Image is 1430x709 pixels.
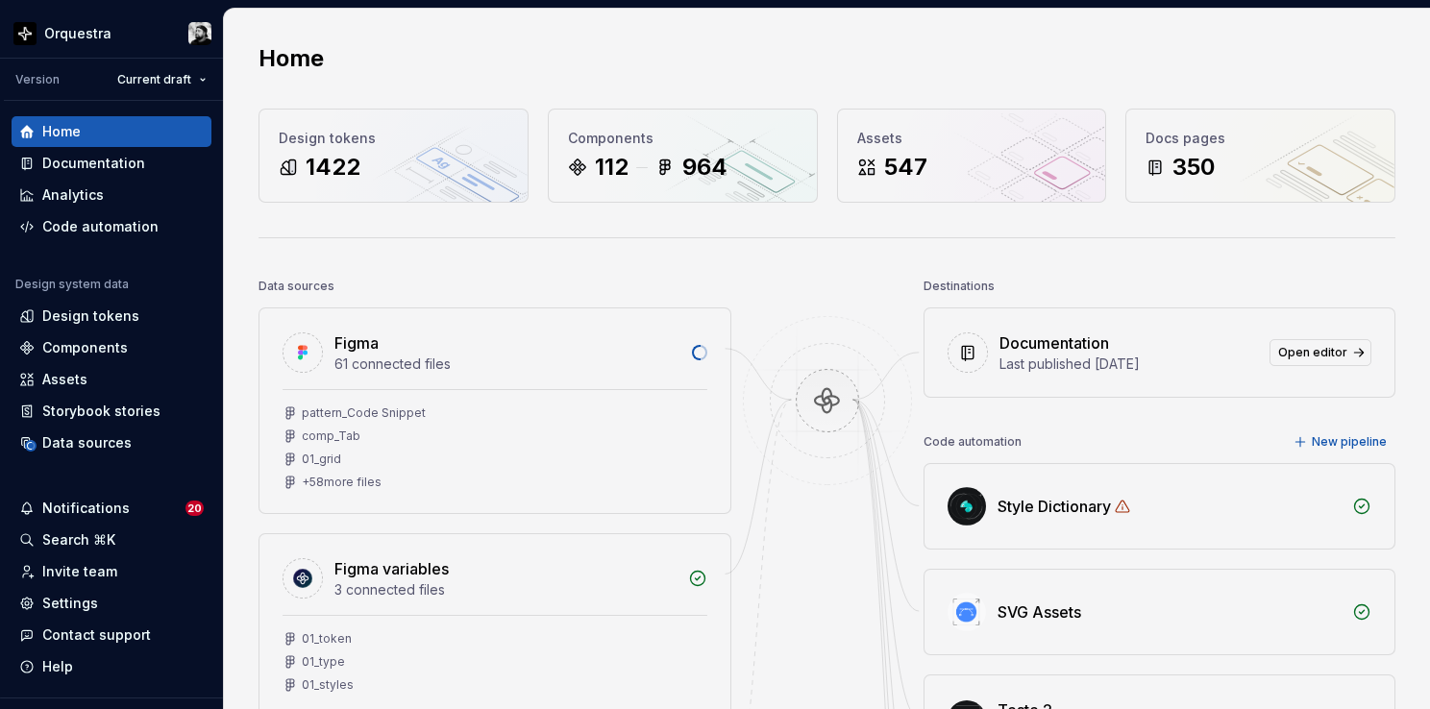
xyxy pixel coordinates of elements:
div: 01_token [302,631,352,647]
button: OrquestraLucas Angelo Marim [4,12,219,54]
a: Figma61 connected filespattern_Code Snippetcomp_Tab01_grid+58more files [259,307,731,514]
div: 350 [1172,152,1215,183]
a: Storybook stories [12,396,211,427]
div: Code automation [42,217,159,236]
img: Lucas Angelo Marim [188,22,211,45]
button: Contact support [12,620,211,650]
div: Design tokens [42,306,139,326]
div: Documentation [42,154,145,173]
div: 3 connected files [334,580,677,599]
span: Open editor [1278,345,1347,360]
h2: Home [259,43,324,74]
div: Contact support [42,625,151,645]
button: Search ⌘K [12,525,211,555]
div: Last published [DATE] [999,354,1259,374]
a: Code automation [12,211,211,242]
span: New pipeline [1312,434,1387,450]
div: Design tokens [279,129,508,148]
div: pattern_Code Snippet [302,405,426,421]
div: Components [568,129,798,148]
a: Data sources [12,428,211,458]
div: 547 [884,152,927,183]
a: Assets [12,364,211,395]
div: Storybook stories [42,402,160,421]
div: Code automation [924,428,1022,455]
div: Figma variables [334,557,449,580]
div: Data sources [259,273,334,300]
div: 01_styles [302,677,354,693]
div: Home [42,122,81,141]
a: Design tokens1422 [259,109,529,203]
div: 1422 [306,152,360,183]
button: Current draft [109,66,215,93]
a: Settings [12,588,211,619]
div: Components [42,338,128,357]
div: Settings [42,594,98,613]
div: Version [15,72,60,87]
div: Assets [42,370,87,389]
div: Search ⌘K [42,530,115,550]
div: comp_Tab [302,428,360,444]
a: Docs pages350 [1125,109,1395,203]
div: 61 connected files [334,354,680,374]
div: Assets [857,129,1087,148]
div: Design system data [15,277,129,292]
button: New pipeline [1288,428,1395,455]
div: Notifications [42,499,130,518]
div: Invite team [42,562,117,581]
a: Invite team [12,556,211,587]
div: Documentation [999,331,1109,354]
div: SVG Assets [998,600,1081,623]
a: Assets547 [837,109,1107,203]
div: 964 [682,152,727,183]
div: Figma [334,331,379,354]
div: 01_type [302,654,345,670]
a: Analytics [12,180,211,210]
span: 20 [185,501,204,516]
a: Components112964 [548,109,818,203]
div: Help [42,657,73,676]
div: Data sources [42,433,132,452]
a: Components [12,332,211,363]
div: Style Dictionary [998,495,1111,518]
div: Orquestra [44,24,111,43]
img: 2d16a307-6340-4442-b48d-ad77c5bc40e7.png [13,22,37,45]
div: Docs pages [1146,129,1375,148]
div: + 58 more files [302,475,382,490]
span: Current draft [117,72,191,87]
a: Design tokens [12,301,211,331]
a: Home [12,116,211,147]
div: 01_grid [302,452,341,467]
div: Analytics [42,185,104,205]
button: Notifications20 [12,493,211,524]
a: Open editor [1270,339,1371,366]
div: Destinations [924,273,995,300]
a: Documentation [12,148,211,179]
div: 112 [595,152,629,183]
button: Help [12,651,211,682]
